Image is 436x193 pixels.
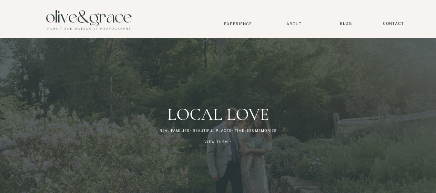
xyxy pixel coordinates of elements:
[380,21,407,26] a: Contact
[136,105,300,123] h1: Local Love
[284,21,305,26] a: About
[215,21,261,26] a: Experience
[185,139,251,146] a: View Them >
[337,21,355,26] a: BLOG
[123,129,313,133] p: Real families • beautiful places • Timeless Memories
